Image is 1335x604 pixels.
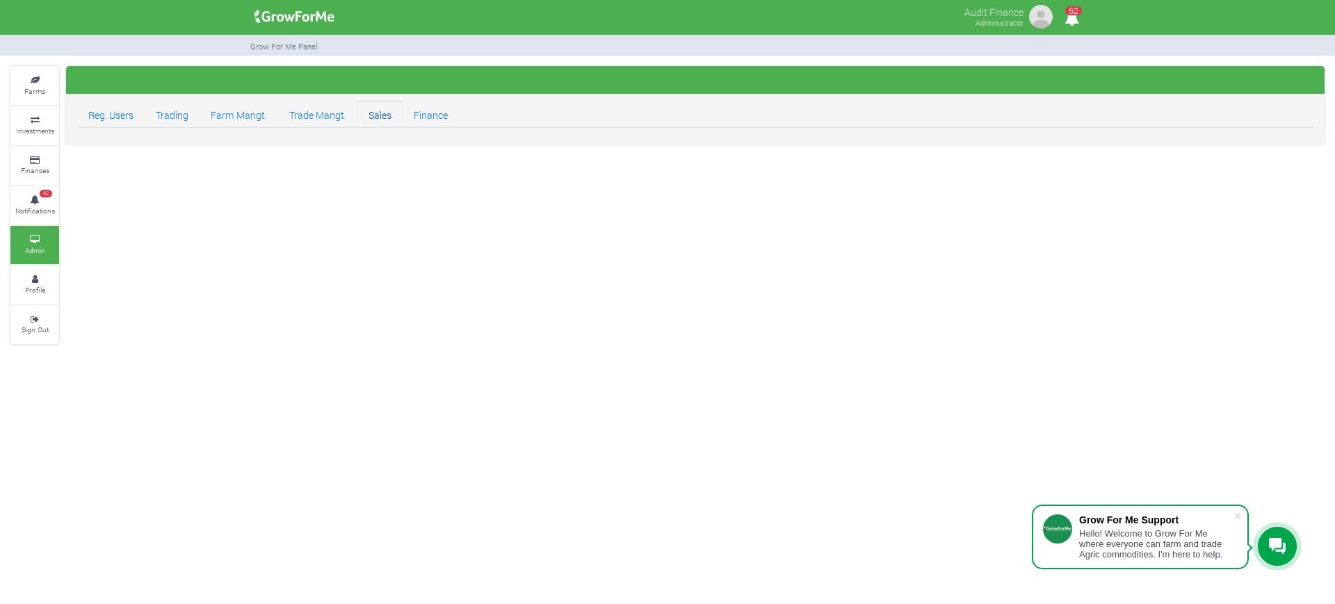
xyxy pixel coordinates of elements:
span: 62 [1065,6,1082,15]
small: Farms [24,86,45,96]
span: 62 [40,190,52,198]
a: Farms [10,67,59,105]
a: Profile [10,266,59,304]
a: Finance [403,100,459,128]
small: Profile [25,285,45,295]
small: Grow For Me Panel [250,41,318,51]
a: Trade Mangt. [278,100,357,128]
a: Reg. Users [77,100,145,128]
small: Admin [25,245,45,255]
small: Notifications [15,206,55,215]
img: growforme image [1027,3,1055,31]
small: Finances [21,165,49,175]
a: Trading [145,100,200,128]
p: Audit Finance [964,3,1023,19]
small: Administrator [976,17,1023,28]
a: Farm Mangt. [200,100,278,128]
a: 62 [1058,13,1085,26]
a: Investments [10,106,59,145]
a: Finances [10,147,59,185]
img: growforme image [250,3,339,31]
small: Investments [16,126,54,136]
a: 62 Notifications [10,186,59,225]
div: Grow For Me Support [1079,514,1233,525]
a: Sales [357,100,403,128]
a: Admin [10,226,59,264]
small: Sign Out [22,325,49,334]
i: Notifications [1058,3,1085,34]
a: Sign Out [10,306,59,344]
div: Hello! Welcome to Grow For Me where everyone can farm and trade Agric commodities. I'm here to help. [1079,528,1233,560]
